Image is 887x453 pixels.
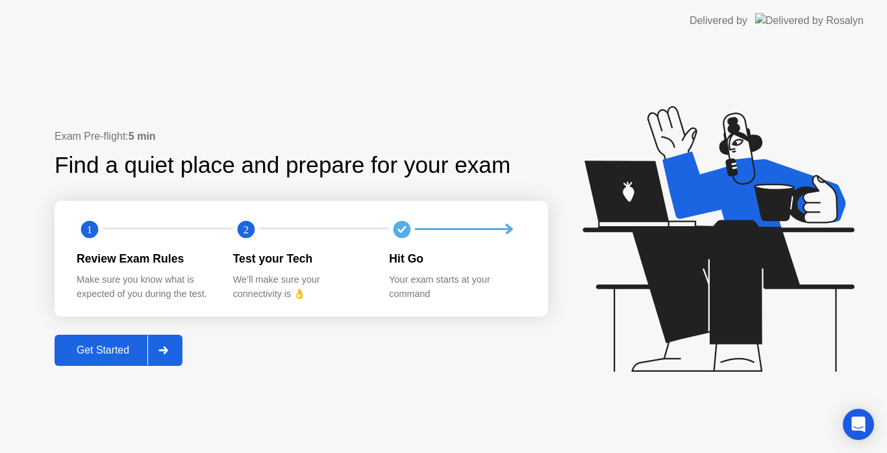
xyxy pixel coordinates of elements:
[389,250,525,267] div: Hit Go
[690,13,747,29] div: Delivered by
[55,148,512,183] div: Find a quiet place and prepare for your exam
[87,223,92,235] text: 1
[244,223,249,235] text: 2
[55,335,182,366] button: Get Started
[755,13,864,28] img: Delivered by Rosalyn
[389,273,525,301] div: Your exam starts at your command
[58,344,147,356] div: Get Started
[843,409,874,440] div: Open Intercom Messenger
[77,273,212,301] div: Make sure you know what is expected of you during the test.
[233,273,369,301] div: We’ll make sure your connectivity is 👌
[233,250,369,267] div: Test your Tech
[55,129,548,144] div: Exam Pre-flight:
[129,131,156,142] b: 5 min
[77,250,212,267] div: Review Exam Rules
